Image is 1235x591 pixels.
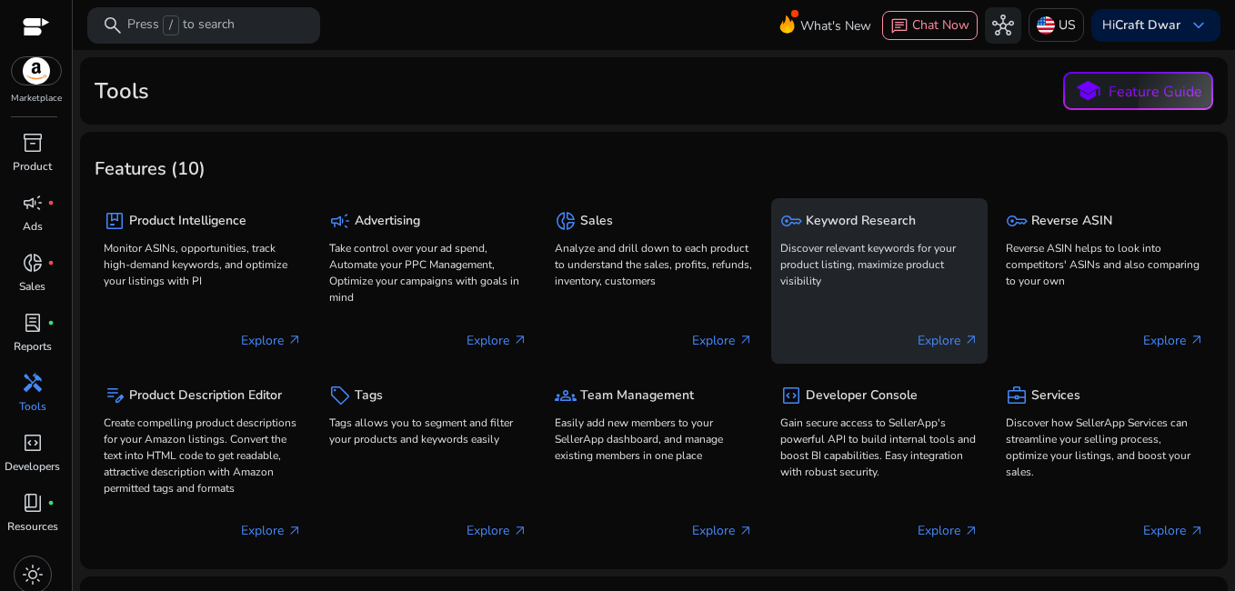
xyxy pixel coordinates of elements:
button: hub [985,7,1021,44]
h5: Services [1031,388,1080,404]
p: Reports [14,338,52,355]
span: business_center [1006,385,1028,406]
p: Discover relevant keywords for your product listing, maximize product visibility [780,240,979,289]
span: campaign [22,192,44,214]
span: arrow_outward [1190,524,1204,538]
p: Tools [19,398,46,415]
span: arrow_outward [287,333,302,347]
span: arrow_outward [964,524,979,538]
img: us.svg [1037,16,1055,35]
span: light_mode [22,564,44,586]
p: Feature Guide [1109,81,1202,103]
p: Developers [5,458,60,475]
p: Discover how SellerApp Services can streamline your selling process, optimize your listings, and ... [1006,415,1204,480]
p: Explore [918,331,979,350]
p: Explore [1143,331,1204,350]
p: Tags allows you to segment and filter your products and keywords easily [329,415,527,447]
h5: Keyword Research [806,214,916,229]
p: Press to search [127,15,235,35]
h5: Tags [355,388,383,404]
span: arrow_outward [513,524,527,538]
span: What's New [800,10,871,42]
p: Explore [692,521,753,540]
h5: Reverse ASIN [1031,214,1112,229]
span: fiber_manual_record [47,499,55,506]
button: chatChat Now [882,11,978,40]
button: schoolFeature Guide [1063,72,1213,110]
span: donut_small [555,210,577,232]
span: fiber_manual_record [47,319,55,326]
span: key [1006,210,1028,232]
h5: Advertising [355,214,420,229]
span: fiber_manual_record [47,259,55,266]
p: Marketplace [11,92,62,105]
span: edit_note [104,385,126,406]
h5: Team Management [580,388,694,404]
span: arrow_outward [513,333,527,347]
p: Gain secure access to SellerApp's powerful API to build internal tools and boost BI capabilities.... [780,415,979,480]
p: Explore [918,521,979,540]
p: Reverse ASIN helps to look into competitors' ASINs and also comparing to your own [1006,240,1204,289]
p: Sales [19,278,45,295]
span: arrow_outward [1190,333,1204,347]
span: campaign [329,210,351,232]
p: US [1059,9,1076,41]
span: hub [992,15,1014,36]
h5: Developer Console [806,388,918,404]
span: inventory_2 [22,132,44,154]
p: Ads [23,218,43,235]
span: school [1075,78,1101,105]
p: Create compelling product descriptions for your Amazon listings. Convert the text into HTML code ... [104,415,302,496]
span: arrow_outward [287,524,302,538]
h5: Product Intelligence [129,214,246,229]
span: donut_small [22,252,44,274]
span: key [780,210,802,232]
span: chat [890,17,909,35]
span: keyboard_arrow_down [1188,15,1210,36]
p: Explore [241,331,302,350]
span: fiber_manual_record [47,199,55,206]
span: code_blocks [22,432,44,454]
span: arrow_outward [964,333,979,347]
img: amazon.svg [12,57,61,85]
span: sell [329,385,351,406]
b: Craft Dwar [1115,16,1180,34]
p: Product [13,158,52,175]
span: arrow_outward [738,333,753,347]
p: Explore [241,521,302,540]
h5: Product Description Editor [129,388,282,404]
p: Resources [7,518,58,535]
p: Monitor ASINs, opportunities, track high-demand keywords, and optimize your listings with PI [104,240,302,289]
h3: Features (10) [95,158,206,180]
span: handyman [22,372,44,394]
span: groups [555,385,577,406]
span: package [104,210,126,232]
h5: Sales [580,214,613,229]
span: code_blocks [780,385,802,406]
p: Explore [692,331,753,350]
span: Chat Now [912,16,969,34]
span: / [163,15,179,35]
span: arrow_outward [738,524,753,538]
p: Hi [1102,19,1180,32]
p: Explore [467,331,527,350]
span: search [102,15,124,36]
span: book_4 [22,492,44,514]
p: Explore [1143,521,1204,540]
p: Take control over your ad spend, Automate your PPC Management, Optimize your campaigns with goals... [329,240,527,306]
span: lab_profile [22,312,44,334]
p: Easily add new members to your SellerApp dashboard, and manage existing members in one place [555,415,753,464]
p: Explore [467,521,527,540]
h2: Tools [95,78,149,105]
p: Analyze and drill down to each product to understand the sales, profits, refunds, inventory, cust... [555,240,753,289]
